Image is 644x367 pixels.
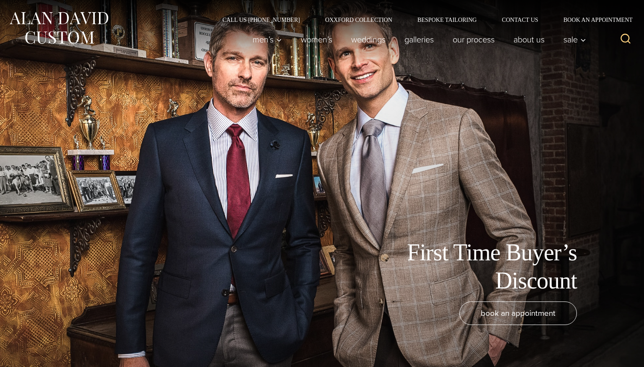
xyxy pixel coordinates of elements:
[8,9,109,47] img: Alan David Custom
[563,35,586,44] span: Sale
[615,29,636,50] button: View Search Form
[459,301,577,325] a: book an appointment
[243,31,591,48] nav: Primary Navigation
[481,307,555,319] span: book an appointment
[292,31,342,48] a: Women’s
[504,31,554,48] a: About Us
[489,17,551,23] a: Contact Us
[388,239,577,295] h1: First Time Buyer’s Discount
[443,31,504,48] a: Our Process
[405,17,489,23] a: Bespoke Tailoring
[210,17,313,23] a: Call Us [PHONE_NUMBER]
[253,35,282,44] span: Men’s
[210,17,636,23] nav: Secondary Navigation
[313,17,405,23] a: Oxxford Collection
[342,31,395,48] a: weddings
[395,31,443,48] a: Galleries
[551,17,636,23] a: Book an Appointment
